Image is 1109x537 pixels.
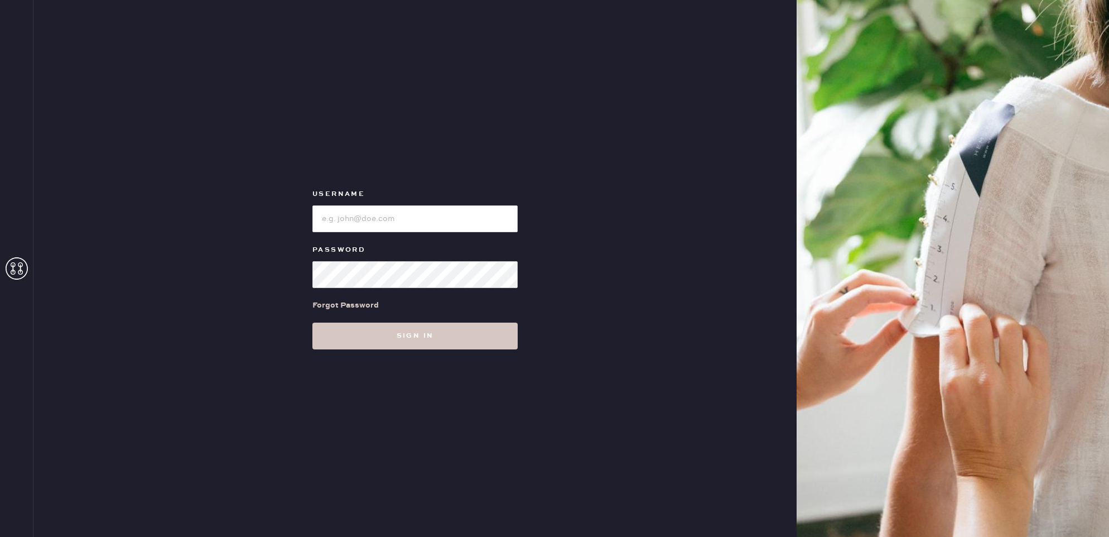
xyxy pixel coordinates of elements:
button: Sign in [312,323,518,349]
div: Forgot Password [312,299,379,311]
input: e.g. john@doe.com [312,205,518,232]
a: Forgot Password [312,288,379,323]
label: Username [312,188,518,201]
label: Password [312,243,518,257]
